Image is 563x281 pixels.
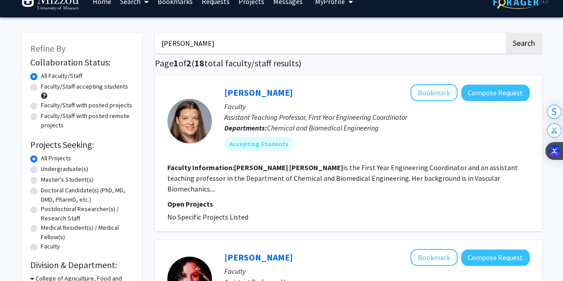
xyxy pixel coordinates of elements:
[224,112,530,122] p: Assistant Teaching Professor, First Year Engineering Coordinator
[461,85,530,101] button: Compose Request to Melissa Collins
[174,57,178,69] span: 1
[194,57,204,69] span: 18
[224,137,294,151] mat-chip: Accepting Students
[224,87,293,98] a: [PERSON_NAME]
[234,163,288,172] b: [PERSON_NAME]
[289,163,343,172] b: [PERSON_NAME]
[155,33,504,53] input: Search Keywords
[186,57,191,69] span: 2
[41,82,128,91] label: Faculty/Staff accepting students
[30,139,133,150] h2: Projects Seeking:
[30,43,65,54] span: Refine By
[224,252,293,263] a: [PERSON_NAME]
[224,101,530,112] p: Faculty
[41,111,133,130] label: Faculty/Staff with posted remote projects
[167,163,234,172] b: Faculty Information:
[41,186,133,204] label: Doctoral Candidate(s) (PhD, MD, DMD, PharmD, etc.)
[41,223,133,242] label: Medical Resident(s) / Medical Fellow(s)
[41,154,71,163] label: All Projects
[41,164,88,174] label: Undergraduate(s)
[461,249,530,266] button: Compose Request to Amanda Collins
[167,163,518,193] fg-read-more: is the First Year Engineering Coordinator and an assistant teaching professor in the Department o...
[41,101,132,110] label: Faculty/Staff with posted projects
[167,212,248,221] span: No Specific Projects Listed
[41,175,93,184] label: Master's Student(s)
[41,71,82,81] label: All Faculty/Staff
[506,33,542,53] button: Search
[41,204,133,223] label: Postdoctoral Researcher(s) / Research Staff
[410,249,458,266] button: Add Amanda Collins to Bookmarks
[30,57,133,68] h2: Collaboration Status:
[41,242,60,251] label: Faculty
[167,199,530,209] p: Open Projects
[410,84,458,101] button: Add Melissa Collins to Bookmarks
[155,58,542,69] h1: Page of ( total faculty/staff results)
[224,123,267,132] b: Departments:
[267,123,379,132] span: Chemical and Biomedical Engineering
[224,266,530,277] p: Faculty
[7,241,38,274] iframe: Chat
[30,260,133,270] h2: Division & Department:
